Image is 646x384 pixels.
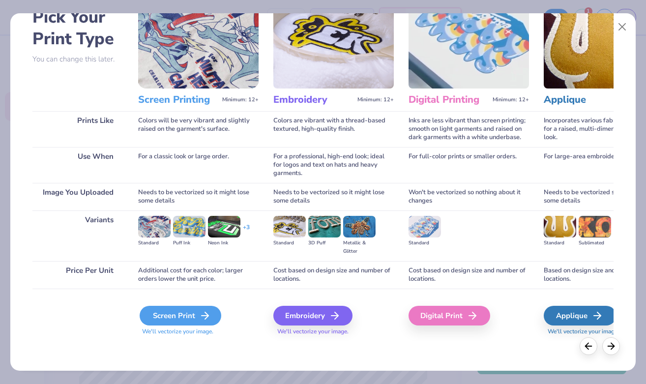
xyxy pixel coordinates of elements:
[493,96,529,103] span: Minimum: 12+
[32,261,123,289] div: Price Per Unit
[409,93,489,106] h3: Digital Printing
[579,216,611,237] img: Sublimated
[409,183,529,210] div: Won't be vectorized so nothing about it changes
[613,18,632,36] button: Close
[32,55,123,63] p: You can change this later.
[308,216,341,237] img: 3D Puff
[273,239,306,247] div: Standard
[273,93,353,106] h3: Embroidery
[138,216,171,237] img: Standard
[243,223,250,240] div: + 3
[409,306,490,325] div: Digital Print
[138,183,259,210] div: Needs to be vectorized so it might lose some details
[138,147,259,183] div: For a classic look or large order.
[273,147,394,183] div: For a professional, high-end look; ideal for logos and text on hats and heavy garments.
[32,111,123,147] div: Prints Like
[173,239,206,247] div: Puff Ink
[273,261,394,289] div: Cost based on design size and number of locations.
[208,216,240,237] img: Neon Ink
[409,111,529,147] div: Inks are less vibrant than screen printing; smooth on light garments and raised on dark garments ...
[544,216,576,237] img: Standard
[579,239,611,247] div: Sublimated
[409,147,529,183] div: For full-color prints or smaller orders.
[409,216,441,237] img: Standard
[273,306,352,325] div: Embroidery
[409,261,529,289] div: Cost based on design size and number of locations.
[544,239,576,247] div: Standard
[138,261,259,289] div: Additional cost for each color; larger orders lower the unit price.
[343,216,376,237] img: Metallic & Glitter
[32,183,123,210] div: Image You Uploaded
[273,183,394,210] div: Needs to be vectorized so it might lose some details
[544,93,624,106] h3: Applique
[32,6,123,50] h2: Pick Your Print Type
[173,216,206,237] img: Puff Ink
[32,147,123,183] div: Use When
[273,216,306,237] img: Standard
[138,111,259,147] div: Colors will be very vibrant and slightly raised on the garment's surface.
[138,239,171,247] div: Standard
[222,96,259,103] span: Minimum: 12+
[273,111,394,147] div: Colors are vibrant with a thread-based textured, high-quality finish.
[140,306,221,325] div: Screen Print
[273,327,394,336] span: We'll vectorize your image.
[308,239,341,247] div: 3D Puff
[208,239,240,247] div: Neon Ink
[32,210,123,261] div: Variants
[343,239,376,256] div: Metallic & Glitter
[409,239,441,247] div: Standard
[544,306,616,325] div: Applique
[138,93,218,106] h3: Screen Printing
[138,327,259,336] span: We'll vectorize your image.
[357,96,394,103] span: Minimum: 12+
